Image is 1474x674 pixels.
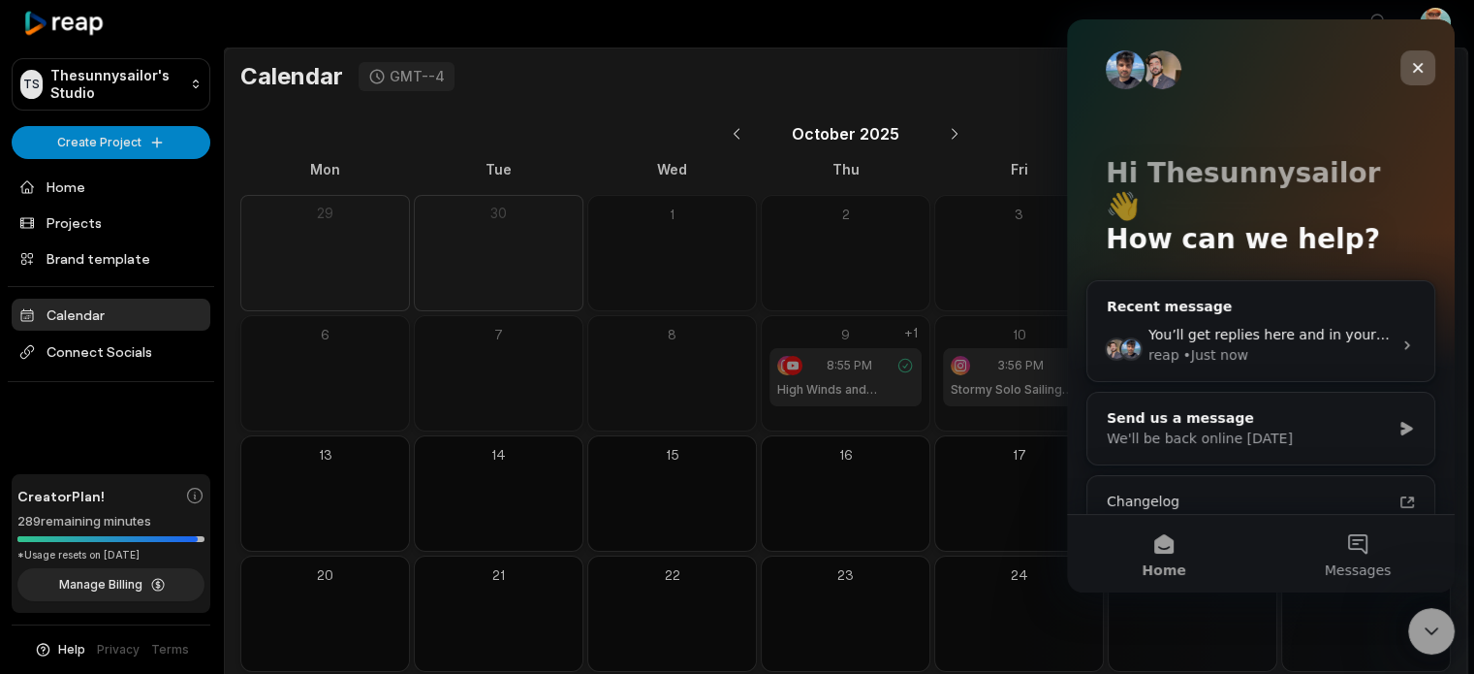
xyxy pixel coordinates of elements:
[116,326,181,346] div: • Just now
[12,207,210,239] a: Projects
[249,324,401,344] div: 6
[75,544,118,558] span: Home
[97,641,140,658] a: Privacy
[827,357,872,374] span: 8:55 PM
[151,641,189,658] a: Terms
[34,641,85,658] button: Help
[596,204,748,224] div: 1
[333,31,368,66] div: Close
[943,324,1095,344] div: 10
[951,381,1087,399] h1: Stormy Solo Sailing Begins
[1067,19,1455,593] iframe: Intercom live chat
[596,324,748,344] div: 8
[390,68,445,85] div: GMT--4
[934,159,1104,179] div: Fri
[81,307,842,323] span: You’ll get replies here and in your email: ✉️ [EMAIL_ADDRESS][DOMAIN_NAME] The team will be back ...
[997,357,1044,374] span: 3:56 PM
[20,70,43,99] div: TS
[40,472,325,493] div: Changelog
[1408,608,1455,655] iframe: Intercom live chat
[12,299,210,331] a: Calendar
[769,204,922,224] div: 2
[40,389,324,409] div: Send us a message
[12,335,210,369] span: Connect Socials
[587,159,757,179] div: Wed
[19,372,368,446] div: Send us a messageWe'll be back online [DATE]
[194,496,388,573] button: Messages
[240,159,410,179] div: Mon
[12,242,210,274] a: Brand template
[12,171,210,203] a: Home
[17,486,105,506] span: Creator Plan!
[50,67,181,102] p: Thesunnysailor's Studio
[423,324,575,344] div: 7
[58,641,85,658] span: Help
[423,204,575,223] div: 30
[12,126,210,159] button: Create Project
[240,62,343,91] h1: Calendar
[17,512,204,531] div: 289 remaining minutes
[249,204,401,223] div: 29
[769,324,922,344] div: 9
[28,465,360,500] a: Changelog
[943,204,1095,224] div: 3
[414,159,583,179] div: Tue
[761,159,930,179] div: Thu
[777,381,914,399] h1: High Winds and Dragging Boats
[792,122,899,145] span: October 2025
[17,548,204,562] div: *Usage resets on [DATE]
[258,544,325,558] span: Messages
[40,409,324,430] div: We'll be back online [DATE]
[17,568,204,601] button: Manage Billing
[81,326,112,346] div: reap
